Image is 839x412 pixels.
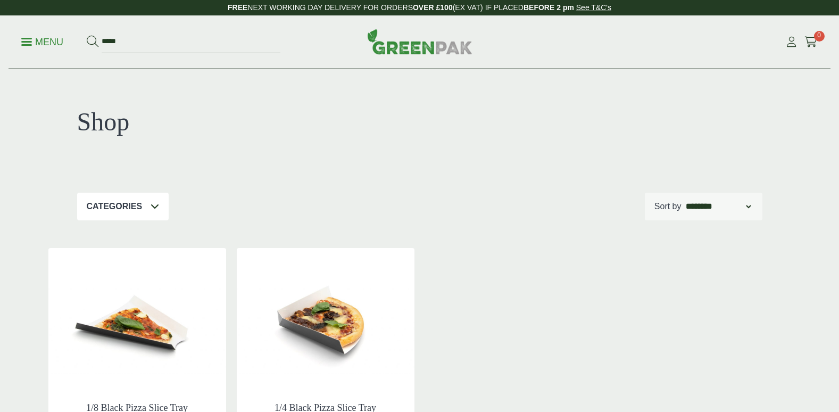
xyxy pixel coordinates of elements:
strong: OVER £100 [413,3,453,12]
a: Menu [21,36,63,46]
strong: FREE [228,3,247,12]
span: 0 [814,31,825,42]
img: GreenPak Supplies [367,29,472,54]
strong: BEFORE 2 pm [524,3,574,12]
a: See T&C's [576,3,611,12]
select: Shop order [684,200,753,213]
p: Menu [21,36,63,48]
a: 0 [804,34,818,50]
img: 8th Black Pizza Slice tray (Large) [48,248,226,381]
i: Cart [804,37,818,47]
p: Sort by [654,200,682,213]
i: My Account [785,37,798,47]
h1: Shop [77,106,420,137]
p: Categories [87,200,143,213]
img: Quarter Black Pizza Slice tray - food side (Large)[12078] [237,248,414,381]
